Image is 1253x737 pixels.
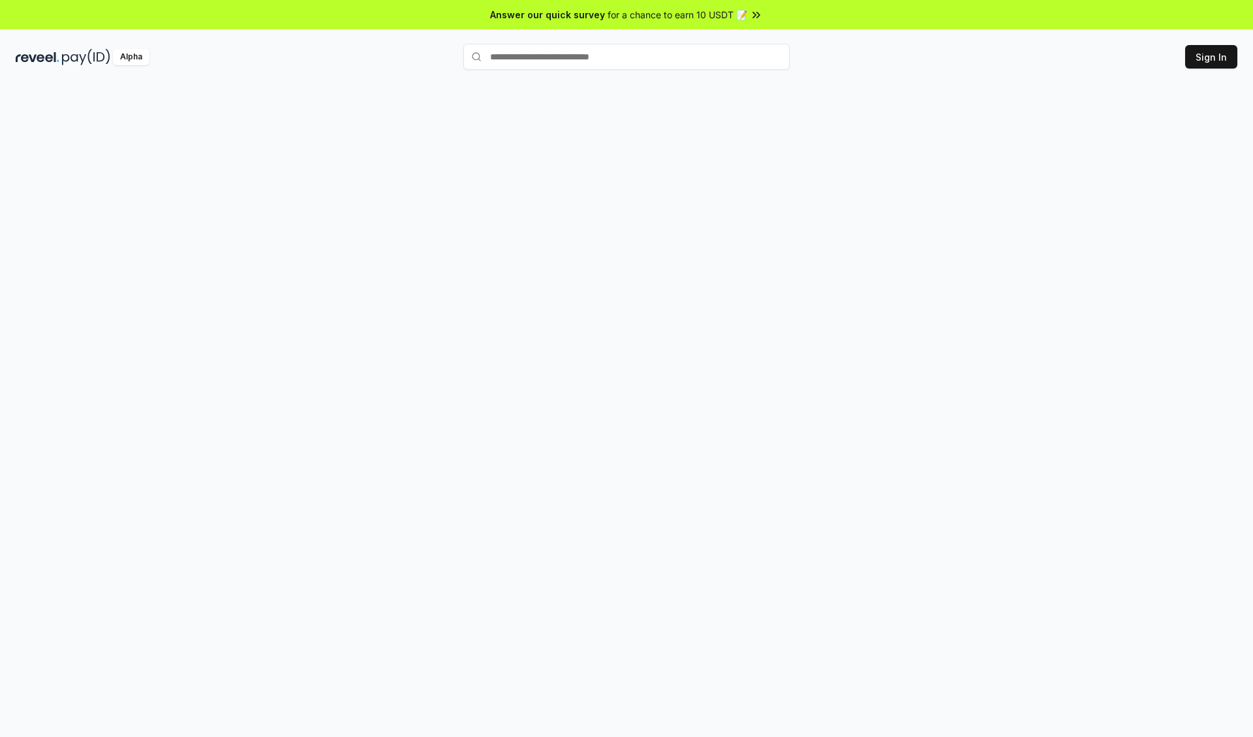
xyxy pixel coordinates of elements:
img: pay_id [62,49,110,65]
span: for a chance to earn 10 USDT 📝 [608,8,747,22]
button: Sign In [1185,45,1237,69]
div: Alpha [113,49,149,65]
span: Answer our quick survey [490,8,605,22]
img: reveel_dark [16,49,59,65]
